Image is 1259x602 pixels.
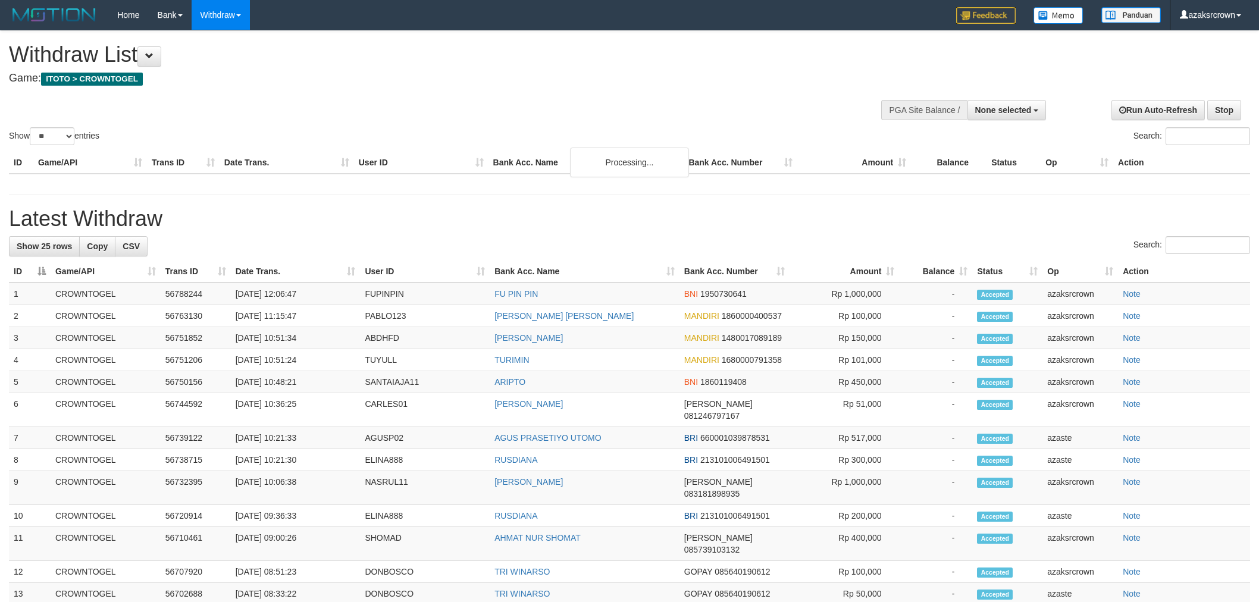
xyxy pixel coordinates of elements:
td: ABDHFD [360,327,490,349]
td: - [899,471,972,505]
td: - [899,393,972,427]
span: Copy [87,242,108,251]
td: PABLO123 [360,305,490,327]
a: [PERSON_NAME] [494,477,563,487]
span: MANDIRI [684,311,719,321]
span: Accepted [977,312,1013,322]
a: Note [1123,289,1141,299]
span: Copy 1680000791358 to clipboard [722,355,782,365]
td: [DATE] 09:00:26 [231,527,361,561]
span: Copy 1860000400537 to clipboard [722,311,782,321]
span: Accepted [977,400,1013,410]
span: ITOTO > CROWNTOGEL [41,73,143,86]
span: MANDIRI [684,333,719,343]
th: Balance [911,152,986,174]
td: [DATE] 12:06:47 [231,283,361,305]
img: panduan.png [1101,7,1161,23]
button: None selected [967,100,1047,120]
td: CROWNTOGEL [51,561,161,583]
td: AGUSP02 [360,427,490,449]
td: CROWNTOGEL [51,327,161,349]
td: 56732395 [161,471,231,505]
span: Accepted [977,478,1013,488]
span: Copy 660001039878531 to clipboard [700,433,770,443]
th: Trans ID [147,152,220,174]
td: [DATE] 10:51:34 [231,327,361,349]
a: Note [1123,399,1141,409]
td: [DATE] 10:06:38 [231,471,361,505]
span: BRI [684,455,698,465]
span: Accepted [977,534,1013,544]
th: Status: activate to sort column ascending [972,261,1042,283]
img: Feedback.jpg [956,7,1016,24]
td: Rp 100,000 [790,305,900,327]
td: CROWNTOGEL [51,349,161,371]
td: 7 [9,427,51,449]
a: AHMAT NUR SHOMAT [494,533,581,543]
td: CROWNTOGEL [51,427,161,449]
td: Rp 51,000 [790,393,900,427]
a: [PERSON_NAME] [PERSON_NAME] [494,311,634,321]
h1: Withdraw List [9,43,828,67]
td: - [899,327,972,349]
th: Status [986,152,1041,174]
span: Copy 213101006491501 to clipboard [700,455,770,465]
img: MOTION_logo.png [9,6,99,24]
th: Amount: activate to sort column ascending [790,261,900,283]
td: Rp 450,000 [790,371,900,393]
div: PGA Site Balance / [881,100,967,120]
td: - [899,427,972,449]
td: 6 [9,393,51,427]
td: 3 [9,327,51,349]
span: BRI [684,433,698,443]
a: [PERSON_NAME] [494,399,563,409]
th: Bank Acc. Number [684,152,797,174]
th: Bank Acc. Number: activate to sort column ascending [679,261,790,283]
td: azaksrcrown [1042,371,1118,393]
span: BNI [684,377,698,387]
td: [DATE] 10:36:25 [231,393,361,427]
span: Accepted [977,567,1013,578]
td: - [899,527,972,561]
td: [DATE] 10:48:21 [231,371,361,393]
td: 1 [9,283,51,305]
td: Rp 400,000 [790,527,900,561]
div: Processing... [570,148,689,177]
td: Rp 1,000,000 [790,471,900,505]
a: Note [1123,355,1141,365]
label: Search: [1133,236,1250,254]
th: ID [9,152,33,174]
span: GOPAY [684,589,712,598]
th: Op [1041,152,1113,174]
td: DONBOSCO [360,561,490,583]
th: Bank Acc. Name [488,152,684,174]
span: Copy 1860119408 to clipboard [700,377,747,387]
td: [DATE] 10:21:33 [231,427,361,449]
td: 2 [9,305,51,327]
span: [PERSON_NAME] [684,533,753,543]
span: BRI [684,511,698,521]
td: ELINA888 [360,505,490,527]
th: Trans ID: activate to sort column ascending [161,261,231,283]
span: BNI [684,289,698,299]
span: Accepted [977,334,1013,344]
td: [DATE] 09:36:33 [231,505,361,527]
select: Showentries [30,127,74,145]
span: Accepted [977,378,1013,388]
td: - [899,371,972,393]
a: Note [1123,333,1141,343]
td: azaksrcrown [1042,327,1118,349]
th: Balance: activate to sort column ascending [899,261,972,283]
a: CSV [115,236,148,256]
th: Amount [797,152,911,174]
td: - [899,305,972,327]
td: TUYULL [360,349,490,371]
span: None selected [975,105,1032,115]
td: Rp 101,000 [790,349,900,371]
td: - [899,283,972,305]
span: CSV [123,242,140,251]
span: Copy 081246797167 to clipboard [684,411,740,421]
td: CROWNTOGEL [51,471,161,505]
h1: Latest Withdraw [9,207,1250,231]
td: - [899,561,972,583]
